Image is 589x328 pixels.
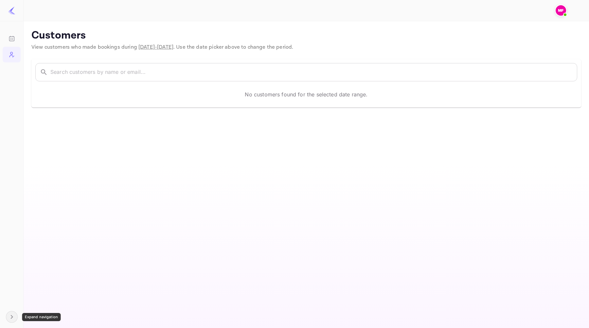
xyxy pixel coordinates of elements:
input: Search customers by name or email... [50,63,577,81]
p: No customers found for the selected date range. [245,90,367,98]
a: Bookings [3,31,21,46]
img: LiteAPI [8,7,16,14]
a: Customers [3,47,21,62]
button: Expand navigation [6,311,18,323]
span: View customers who made bookings during . Use the date picker above to change the period. [31,44,293,51]
div: Expand navigation [22,313,61,321]
p: Customers [31,29,581,42]
img: Matt F [556,5,566,16]
span: [DATE] - [DATE] [138,44,173,51]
